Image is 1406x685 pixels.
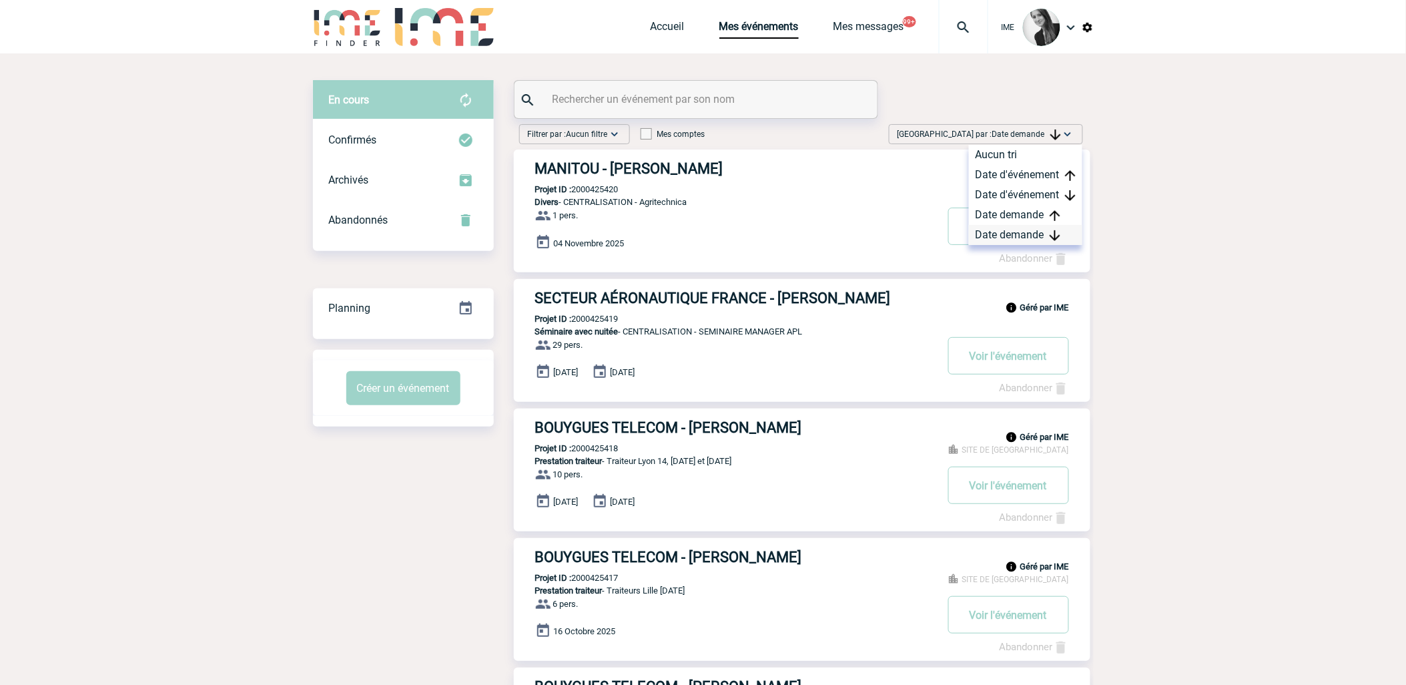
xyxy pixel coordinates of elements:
a: BOUYGUES TELECOM - [PERSON_NAME] [514,419,1090,436]
a: Mes messages [833,20,904,39]
span: [DATE] [611,497,635,507]
p: - Traiteur Lyon 14, [DATE] et [DATE] [514,456,936,466]
p: 2000425418 [514,443,619,453]
b: Projet ID : [535,443,572,453]
p: - CENTRALISATION - Agritechnica [514,197,936,207]
span: Archivés [329,174,369,186]
img: baseline_expand_more_white_24dp-b.png [608,128,621,141]
button: Voir l'événement [948,337,1069,375]
b: Projet ID : [535,573,572,583]
button: 99+ [903,16,916,27]
img: arrow_downward.png [1050,230,1060,241]
span: [DATE] [554,497,579,507]
p: - Traiteurs Lille [DATE] [514,586,936,596]
img: IME-Finder [313,8,382,46]
span: 10 pers. [553,470,583,480]
b: Géré par IME [1020,561,1069,572]
b: Projet ID : [535,184,572,194]
img: business-24-px-g.png [948,573,960,585]
p: 2000425419 [514,314,619,324]
img: arrow_upward.png [1050,210,1060,221]
a: Abandonner [1000,511,1069,523]
img: baseline_expand_more_white_24dp-b.png [1061,128,1074,141]
img: arrow_downward.png [1065,190,1076,201]
div: Date d'événement [969,185,1082,205]
p: 2000425420 [514,184,619,194]
span: Date demande [992,130,1061,139]
span: 04 Novembre 2025 [554,238,625,248]
div: Retrouvez ici tous vos événements annulés [313,200,494,240]
div: Retrouvez ici tous vos événements organisés par date et état d'avancement [313,288,494,328]
span: Séminaire avec nuitée [535,326,619,336]
a: Abandonner [1000,252,1069,264]
img: info_black_24dp.svg [1006,302,1018,314]
div: Date d'événement [969,165,1082,185]
span: Planning [329,302,371,314]
a: BOUYGUES TELECOM - [PERSON_NAME] [514,549,1090,565]
span: [DATE] [611,368,635,378]
span: Filtrer par : [528,128,608,141]
a: Mes événements [719,20,799,39]
button: Créer un événement [346,371,460,405]
p: 2000425417 [514,573,619,583]
span: 29 pers. [553,340,583,351]
span: 1 pers. [553,211,579,221]
p: - CENTRALISATION - SEMINAIRE MANAGER APL [514,326,936,336]
img: arrow_upward.png [1065,170,1076,181]
p: SITE DE BOULOGNE-BILLANCOURT [948,573,1069,585]
p: SITE DE BOULOGNE-BILLANCOURT [948,443,1069,455]
span: Aucun filtre [567,130,608,139]
h3: BOUYGUES TELECOM - [PERSON_NAME] [535,419,936,436]
span: Confirmés [329,134,377,146]
button: Voir l'événement [948,467,1069,504]
img: business-24-px-g.png [948,443,960,455]
h3: SECTEUR AÉRONAUTIQUE FRANCE - [PERSON_NAME] [535,290,936,306]
span: [DATE] [554,368,579,378]
img: info_black_24dp.svg [1006,561,1018,573]
div: Date demande [969,205,1082,225]
span: Prestation traiteur [535,456,603,466]
a: Abandonner [1000,382,1069,394]
a: Abandonner [1000,641,1069,653]
h3: MANITOU - [PERSON_NAME] [535,160,936,177]
a: Accueil [651,20,685,39]
div: Aucun tri [969,145,1082,165]
b: Géré par IME [1020,302,1069,312]
button: Voir l'événement [948,596,1069,634]
span: En cours [329,93,370,106]
img: 101050-0.jpg [1023,9,1060,46]
h3: BOUYGUES TELECOM - [PERSON_NAME] [535,549,936,565]
span: Abandonnés [329,214,388,226]
div: Date demande [969,225,1082,245]
a: SECTEUR AÉRONAUTIQUE FRANCE - [PERSON_NAME] [514,290,1090,306]
span: 6 pers. [553,600,579,610]
b: Géré par IME [1020,432,1069,442]
input: Rechercher un événement par son nom [549,89,846,109]
div: Retrouvez ici tous vos évènements avant confirmation [313,80,494,120]
div: Retrouvez ici tous les événements que vous avez décidé d'archiver [313,160,494,200]
label: Mes comptes [641,130,705,139]
img: info_black_24dp.svg [1006,431,1018,443]
span: Divers [535,197,559,207]
a: Planning [313,288,494,327]
span: Prestation traiteur [535,586,603,596]
b: Projet ID : [535,314,572,324]
span: [GEOGRAPHIC_DATA] par : [898,128,1061,141]
span: 16 Octobre 2025 [554,627,616,637]
span: IME [1002,23,1015,32]
button: Voir l'événement [948,208,1069,245]
img: arrow_downward.png [1050,130,1061,140]
a: MANITOU - [PERSON_NAME] [514,160,1090,177]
